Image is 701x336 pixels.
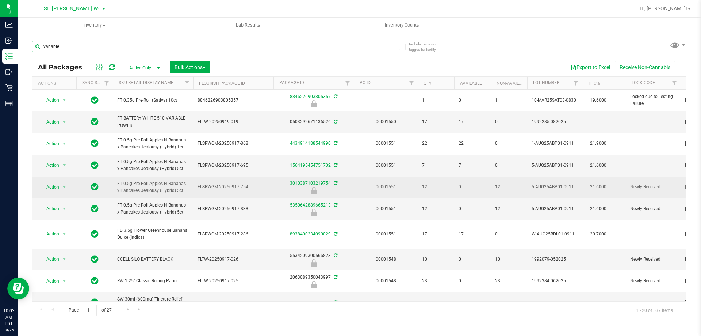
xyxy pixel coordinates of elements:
div: Actions [38,81,73,86]
inline-svg: Outbound [5,68,13,76]
inline-svg: Analytics [5,21,13,29]
span: FLSRWGM-20250917-754 [198,184,269,190]
span: 21.6000 [586,182,610,192]
span: 17 [459,231,486,238]
span: FLSRWGM-20250917-286 [198,231,269,238]
a: Sync Status [82,80,110,85]
a: 00001551 [376,206,396,211]
inline-svg: Inventory [5,53,13,60]
span: In Sync [91,117,99,127]
a: 00001548 [376,257,396,262]
a: 00001548 [376,278,396,283]
span: W-AUG25BDL01-0911 [532,231,578,238]
span: Sync from Compliance System [333,119,337,124]
span: In Sync [91,182,99,192]
span: 0 [459,278,486,284]
a: Filter [669,77,681,89]
a: Filter [406,77,418,89]
div: Newly Received [272,187,355,194]
span: Newly Received [630,278,676,284]
span: 19.6000 [586,95,610,106]
span: Sync from Compliance System [333,181,337,186]
span: FLSRWGM-20250917-838 [198,205,269,212]
div: Locked due to Testing Failure [272,100,355,107]
span: 1992079-052025 [532,256,578,263]
span: 23 [495,278,523,284]
span: 0 [459,184,486,190]
span: 1992384-062025 [532,278,578,284]
span: 0 [495,118,523,125]
div: 5534209300566823 [272,252,355,267]
span: 0 [459,205,486,212]
a: 00001551 [376,184,396,189]
span: St. [PERSON_NAME] WC [44,5,101,12]
span: 0 [459,256,486,263]
inline-svg: Retail [5,84,13,91]
span: select [60,276,69,286]
span: FT 0.5g Pre-Roll Apples N Bananas x Pancakes Jealousy (Hybrid) 5ct [117,202,189,216]
a: Non-Available [497,81,529,86]
a: Lot Number [533,80,559,85]
div: 0503292671136526 [272,118,355,125]
iframe: Resource center [7,278,29,299]
span: 21.6000 [586,160,610,171]
a: Go to the last page [134,305,145,314]
a: PO ID [360,80,371,85]
a: 00001551 [376,141,396,146]
span: select [60,298,69,308]
span: Sync from Compliance System [333,141,337,146]
input: 1 [84,305,97,316]
a: Package ID [279,80,304,85]
span: In Sync [91,276,99,286]
span: select [60,182,69,192]
a: Go to the next page [122,305,133,314]
span: CCELL SILO BATTERY BLACK [117,256,189,263]
span: 21.6000 [586,204,610,214]
span: Action [40,139,60,149]
button: Receive Non-Cannabis [615,61,675,73]
span: 10-MAR25SAT03-0830 [532,97,578,104]
span: select [60,254,69,264]
a: 8846226903805357 [290,94,331,99]
span: Sync from Compliance System [333,231,337,237]
a: Sku Retail Display Name [119,80,173,85]
span: FD 3.5g Flower Greenhouse Banana Dulce (Indica) [117,227,189,241]
span: 10 [422,256,450,263]
a: Lock Code [632,80,655,85]
span: 0 [495,140,523,147]
span: Newly Received [630,184,676,190]
a: Filter [570,77,582,89]
a: 5350642889665213 [290,203,331,208]
a: 00001550 [376,119,396,124]
span: Action [40,204,60,214]
span: Action [40,95,60,105]
span: 1 [495,97,523,104]
span: All Packages [38,63,89,71]
span: 18 [459,299,486,306]
span: In Sync [91,160,99,170]
span: select [60,139,69,149]
span: Sync from Compliance System [333,253,337,258]
span: RW 1.25" Classic Rolling Paper [117,278,189,284]
span: 0 [495,162,523,169]
span: select [60,117,69,127]
span: FLTW-20250917-026 [198,256,269,263]
span: Locked due to Testing Failure [630,93,676,107]
span: Newly Received [630,205,676,212]
span: SW 30ml (600mg) Tincture Relief (1:9 CBD:THC) [117,296,189,310]
span: Action [40,254,60,264]
span: Sync from Compliance System [333,300,337,305]
span: 12 [495,205,523,212]
span: SEP25RLF01-0910 [532,299,578,306]
a: THC% [588,81,600,86]
span: In Sync [91,204,99,214]
inline-svg: Inbound [5,37,13,44]
span: select [60,229,69,239]
a: Filter [181,77,193,89]
a: Lab Results [171,18,325,33]
span: 0 [495,231,523,238]
span: Sync from Compliance System [333,163,337,168]
span: In Sync [91,229,99,239]
span: Action [40,298,60,308]
a: 4434914188544990 [290,141,331,146]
